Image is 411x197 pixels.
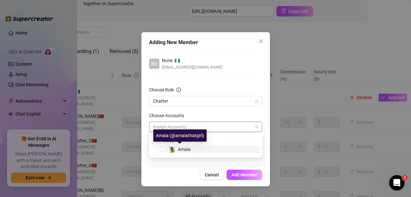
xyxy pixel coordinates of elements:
span: Select tree node [160,147,165,152]
span: team [255,125,259,129]
div: Amaia (@amaiathatgirl) [153,129,207,142]
div: Choose Role [149,86,174,93]
div: Adding New Member [149,39,262,46]
img: Amaia [169,147,175,153]
span: 1 [402,175,407,180]
iframe: Intercom live chat [389,175,405,191]
button: Add Member [227,170,262,180]
span: close [258,39,264,44]
span: NO [151,60,157,67]
span: Norie [162,57,173,64]
span: Add Member [231,172,257,177]
span: Cancel [205,172,219,177]
label: Choose Accounts [149,112,188,119]
span: info-circle [176,88,181,92]
span: Chatter [153,96,258,106]
span: lock [255,99,259,103]
button: Close [256,36,266,46]
span: [EMAIL_ADDRESS][DOMAIN_NAME] [162,64,222,70]
div: 🇳🇬 [162,57,222,64]
span: Amaia [178,147,191,152]
span: Close [256,39,266,44]
button: Cancel [200,170,224,180]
